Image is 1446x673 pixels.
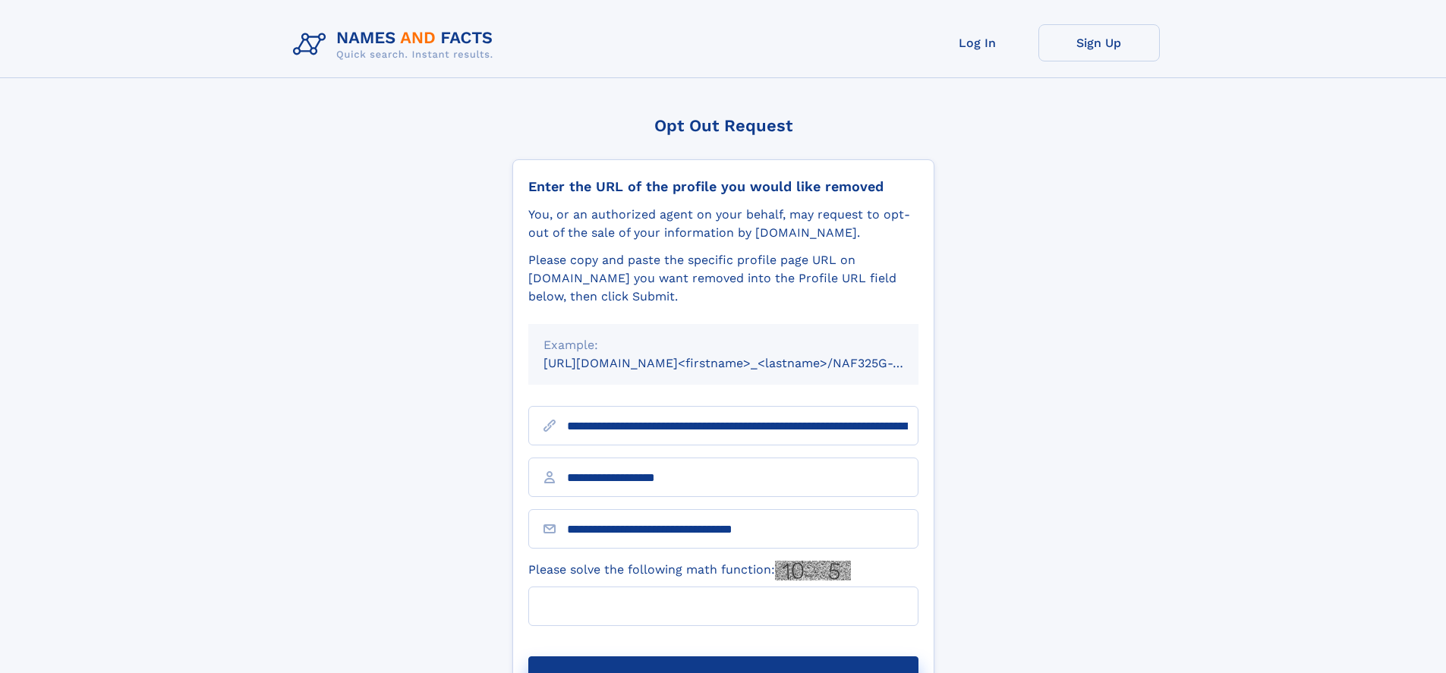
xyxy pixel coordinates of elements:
[528,206,918,242] div: You, or an authorized agent on your behalf, may request to opt-out of the sale of your informatio...
[917,24,1038,61] a: Log In
[287,24,506,65] img: Logo Names and Facts
[1038,24,1160,61] a: Sign Up
[543,336,903,354] div: Example:
[543,356,947,370] small: [URL][DOMAIN_NAME]<firstname>_<lastname>/NAF325G-xxxxxxxx
[512,116,934,135] div: Opt Out Request
[528,251,918,306] div: Please copy and paste the specific profile page URL on [DOMAIN_NAME] you want removed into the Pr...
[528,178,918,195] div: Enter the URL of the profile you would like removed
[528,561,851,580] label: Please solve the following math function:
